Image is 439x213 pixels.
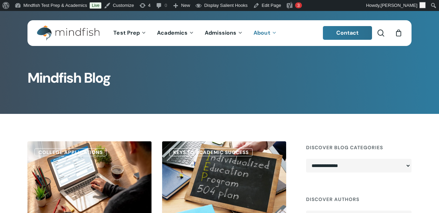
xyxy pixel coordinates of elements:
a: Keys to Academic Success [169,148,253,156]
a: Contact [323,26,372,40]
nav: Main Menu [108,20,282,46]
a: College Applications [34,148,107,156]
a: About [248,30,282,36]
span: Admissions [205,29,236,36]
span: 3 [297,3,300,8]
span: [PERSON_NAME] [381,3,417,8]
a: Admissions [200,30,248,36]
h4: Discover Authors [306,193,412,205]
h4: Discover Blog Categories [306,141,412,154]
a: Live [90,2,101,9]
a: Academics [152,30,200,36]
span: Contact [336,29,359,36]
span: Test Prep [113,29,140,36]
h1: Mindfish Blog [27,71,412,85]
span: Academics [157,29,188,36]
span: About [254,29,270,36]
header: Main Menu [27,20,412,46]
a: Test Prep [108,30,152,36]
